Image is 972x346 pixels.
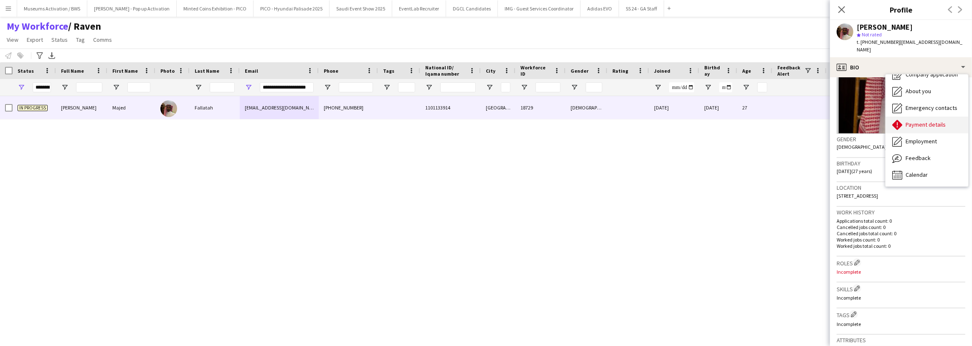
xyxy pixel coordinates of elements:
p: Incomplete [837,295,965,301]
span: t. [PHONE_NUMBER] [857,39,900,45]
app-action-btn: Export XLSX [47,51,57,61]
p: Worked jobs count: 0 [837,237,965,243]
input: Email Filter Input [260,82,314,92]
p: Cancelled jobs count: 0 [837,224,965,230]
button: Open Filter Menu [486,84,493,91]
button: Open Filter Menu [383,84,391,91]
p: Incomplete [837,321,965,327]
div: [DATE] [649,96,699,119]
span: Rating [612,68,628,74]
span: Comms [93,36,112,43]
input: Age Filter Input [757,82,767,92]
span: First Name [112,68,138,74]
button: Open Filter Menu [245,84,252,91]
span: Emergency contacts [906,104,957,112]
button: Open Filter Menu [61,84,69,91]
button: Open Filter Menu [704,84,712,91]
button: DGCL Candidates [446,0,498,17]
h3: Gender [837,135,965,143]
a: View [3,34,22,45]
img: Majed Fallatah [160,100,177,117]
a: Status [48,34,71,45]
input: National ID/ Iqama number Filter Input [440,82,476,92]
input: Joined Filter Input [669,82,694,92]
span: Email [245,68,258,74]
input: Last Name Filter Input [210,82,235,92]
h3: Location [837,184,965,191]
span: Joined [654,68,670,74]
button: Open Filter Menu [324,84,331,91]
div: Bio [830,57,972,77]
span: Calendar [906,171,928,178]
h3: Profile [830,4,972,15]
div: Feedback [886,150,968,167]
span: Age [742,68,751,74]
button: Minted Coins Exhibition - PICO [177,0,254,17]
button: Open Filter Menu [425,84,433,91]
span: | [EMAIL_ADDRESS][DOMAIN_NAME] [857,39,962,53]
button: Open Filter Menu [654,84,662,91]
input: Workforce ID Filter Input [535,82,561,92]
div: [GEOGRAPHIC_DATA] [481,96,515,119]
div: 27 [737,96,772,119]
div: [DATE] [699,96,737,119]
h3: Birthday [837,160,965,167]
span: City [486,68,495,74]
a: My Workforce [7,20,68,33]
button: SS 24 - GA Staff [619,0,664,17]
span: Gender [571,68,589,74]
h3: Roles [837,258,965,267]
input: Tags Filter Input [398,82,415,92]
button: Adidas EVO [581,0,619,17]
button: Open Filter Menu [520,84,528,91]
button: PICO - Hyundai Palisade 2025 [254,0,330,17]
div: [DEMOGRAPHIC_DATA] [566,96,607,119]
span: Photo [160,68,175,74]
span: Phone [324,68,338,74]
div: Fallatah [190,96,240,119]
a: Export [23,34,46,45]
input: Phone Filter Input [339,82,373,92]
app-action-btn: Advanced filters [35,51,45,61]
span: [STREET_ADDRESS] [837,193,878,199]
span: Status [51,36,68,43]
span: [PERSON_NAME] [61,104,96,111]
button: Open Filter Menu [18,84,25,91]
span: Company application [906,71,958,78]
div: About you [886,83,968,100]
span: Tags [383,68,394,74]
span: Raven [68,20,101,33]
button: Saudi Event Show 2025 [330,0,392,17]
span: About you [906,87,931,95]
div: [PERSON_NAME] [857,23,913,31]
button: Open Filter Menu [112,84,120,91]
span: Full Name [61,68,84,74]
span: Tag [76,36,85,43]
span: In progress [18,105,48,111]
input: Full Name Filter Input [76,82,102,92]
p: Incomplete [837,269,965,275]
input: First Name Filter Input [127,82,150,92]
p: Cancelled jobs total count: 0 [837,230,965,237]
button: EventLab Recruiter [392,0,446,17]
p: Applications total count: 0 [837,218,965,224]
div: Payment details [886,117,968,133]
h3: Skills [837,284,965,293]
span: View [7,36,18,43]
span: [DEMOGRAPHIC_DATA] [837,144,886,150]
span: National ID/ Iqama number [425,64,466,77]
span: [DATE] (27 years) [837,168,872,174]
button: IMG - Guest Services Coordinator [498,0,581,17]
h3: Work history [837,209,965,216]
div: Employment [886,133,968,150]
h3: Tags [837,310,965,319]
span: Feedback Alert [777,64,804,77]
span: Employment [906,137,937,145]
input: City Filter Input [501,82,510,92]
a: Tag [73,34,88,45]
span: Birthday [704,64,722,77]
span: Export [27,36,43,43]
span: Payment details [906,121,946,128]
input: Gender Filter Input [586,82,602,92]
div: Majed [107,96,155,119]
